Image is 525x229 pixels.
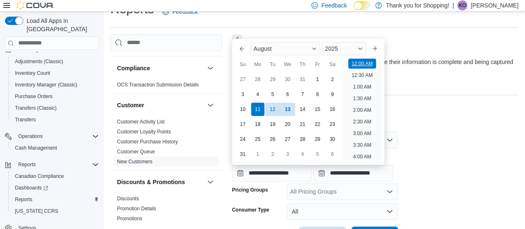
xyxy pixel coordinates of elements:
[311,88,324,101] div: day-8
[117,206,156,212] a: Promotion Details
[266,88,279,101] div: day-5
[110,117,222,170] div: Customer
[15,81,77,88] span: Inventory Manager (Classic)
[12,57,99,66] span: Adjustments (Classic)
[235,72,340,162] div: August, 2025
[15,131,46,141] button: Operations
[8,114,102,126] button: Transfers
[205,63,215,73] button: Compliance
[110,194,222,227] div: Discounts & Promotions
[232,34,242,44] button: Next
[12,171,67,181] a: Canadian Compliance
[296,133,309,146] div: day-28
[368,42,381,55] button: Next month
[15,145,57,151] span: Cash Management
[12,195,36,204] a: Reports
[15,70,50,76] span: Inventory Count
[8,56,102,67] button: Adjustments (Classic)
[296,88,309,101] div: day-7
[232,165,312,182] input: Press the down key to enter a popover containing a calendar. Press the escape key to close the po...
[250,42,320,55] div: Button. Open the month selector. August is currently selected.
[205,100,215,110] button: Customer
[117,196,139,202] a: Discounts
[117,205,156,212] span: Promotion Details
[117,82,199,88] a: OCS Transaction Submission Details
[205,177,215,187] button: Discounts & Promotions
[2,131,102,142] button: Operations
[18,133,43,140] span: Operations
[236,148,249,161] div: day-31
[266,103,279,116] div: day-12
[117,139,178,145] a: Customer Purchase History
[12,80,99,90] span: Inventory Manager (Classic)
[12,195,99,204] span: Reports
[266,118,279,131] div: day-19
[349,105,374,115] li: 2:00 AM
[251,103,264,116] div: day-11
[281,118,294,131] div: day-20
[12,103,99,113] span: Transfers (Classic)
[348,59,376,69] li: 12:00 AM
[354,1,371,10] input: Dark Mode
[251,73,264,86] div: day-28
[117,178,204,186] button: Discounts & Promotions
[12,143,99,153] span: Cash Management
[17,1,54,10] img: Cova
[266,58,279,71] div: Tu
[117,216,142,222] a: Promotions
[117,101,144,109] h3: Customer
[117,81,199,88] span: OCS Transaction Submission Details
[321,1,347,10] span: Feedback
[117,158,152,165] span: New Customers
[281,133,294,146] div: day-27
[12,206,99,216] span: Washington CCRS
[287,203,398,220] button: All
[266,133,279,146] div: day-26
[296,148,309,161] div: day-4
[386,188,393,195] button: Open list of options
[326,58,339,71] div: Sa
[326,118,339,131] div: day-23
[117,128,171,135] span: Customer Loyalty Points
[8,194,102,205] button: Reports
[349,82,374,92] li: 1:00 AM
[8,142,102,154] button: Cash Management
[8,102,102,114] button: Transfers (Classic)
[296,103,309,116] div: day-14
[236,133,249,146] div: day-24
[266,73,279,86] div: day-29
[296,58,309,71] div: Th
[12,57,66,66] a: Adjustments (Classic)
[251,118,264,131] div: day-18
[349,152,374,162] li: 4:00 AM
[343,59,381,162] ul: Time
[12,68,99,78] span: Inventory Count
[12,103,60,113] a: Transfers (Classic)
[12,91,56,101] a: Purchase Orders
[311,73,324,86] div: day-1
[117,118,165,125] span: Customer Activity List
[311,133,324,146] div: day-29
[236,103,249,116] div: day-10
[251,133,264,146] div: day-25
[15,93,53,100] span: Purchase Orders
[18,161,36,168] span: Reports
[281,58,294,71] div: We
[281,88,294,101] div: day-6
[12,143,60,153] a: Cash Management
[15,173,64,180] span: Canadian Compliance
[251,88,264,101] div: day-4
[117,195,139,202] span: Discounts
[110,80,222,93] div: Compliance
[236,73,249,86] div: day-27
[12,183,99,193] span: Dashboards
[15,196,32,203] span: Reports
[326,148,339,161] div: day-6
[117,101,204,109] button: Customer
[117,159,152,165] a: New Customers
[117,129,171,135] a: Customer Loyalty Points
[326,133,339,146] div: day-30
[8,182,102,194] a: Dashboards
[159,3,201,20] a: Feedback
